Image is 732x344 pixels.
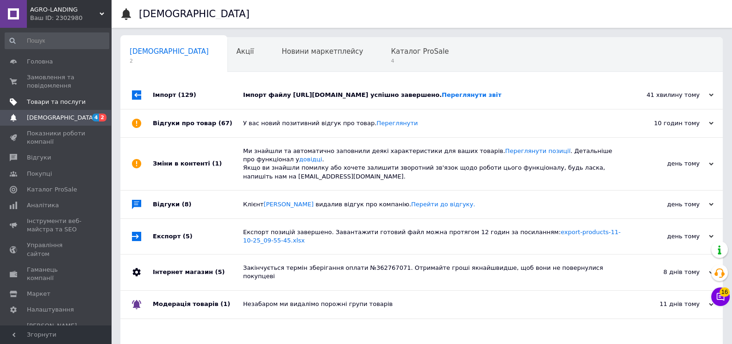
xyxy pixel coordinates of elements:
span: (5) [183,233,193,240]
span: Відгуки [27,153,51,162]
span: (129) [178,91,196,98]
div: 8 днів тому [621,268,713,276]
a: Переглянути звіт [442,91,501,98]
span: 2 [99,114,106,121]
span: Головна [27,57,53,66]
span: Інструменти веб-майстра та SEO [27,217,86,234]
div: Модерація товарів [153,291,243,319]
button: Чат з покупцем16 [711,287,730,306]
div: день тому [621,200,713,209]
span: Показники роботи компанії [27,129,86,146]
div: Імпорт [153,81,243,109]
span: AGRO-LANDING [30,6,100,14]
div: Імпорт файлу [URL][DOMAIN_NAME] успішно завершено. [243,91,621,99]
span: 2 [130,57,209,64]
a: довідці [299,156,322,163]
a: Переглянути позиції [505,147,570,154]
span: Налаштування [27,306,74,314]
span: Каталог ProSale [27,185,77,194]
span: Аналітика [27,201,59,210]
span: Управління сайтом [27,241,86,258]
div: 41 хвилину тому [621,91,713,99]
div: 11 днів тому [621,300,713,308]
div: Експорт позицій завершено. Завантажити готовий файл можна протягом 12 годин за посиланням: [243,228,621,245]
div: 10 годин тому [621,119,713,127]
span: Маркет [27,290,50,298]
div: Ваш ID: 2302980 [30,14,111,22]
span: видалив відгук про компанію. [316,201,475,208]
div: Зміни в контенті [153,138,243,190]
a: Переглянути [376,120,418,127]
div: день тому [621,232,713,241]
h1: [DEMOGRAPHIC_DATA] [139,8,250,19]
span: (1) [212,160,222,167]
span: 4 [391,57,449,64]
div: Інтернет магазин [153,255,243,290]
span: Клієнт [243,201,475,208]
div: У вас новий позитивний відгук про товар. [243,119,621,127]
span: [DEMOGRAPHIC_DATA] [27,114,95,122]
span: Новини маркетплейсу [282,47,363,56]
span: [DEMOGRAPHIC_DATA] [130,47,209,56]
span: Замовлення та повідомлення [27,73,86,90]
span: (1) [220,300,230,307]
span: (8) [182,201,192,208]
input: Пошук [5,32,109,49]
span: Покупці [27,170,52,178]
div: Відгуки про товар [153,109,243,137]
a: Перейти до відгуку. [411,201,475,208]
span: Товари та послуги [27,98,86,106]
div: Відгуки [153,191,243,218]
span: (67) [219,120,232,127]
span: Акції [237,47,254,56]
span: (5) [215,268,225,275]
span: 16 [719,287,730,297]
div: Ми знайшли та автоматично заповнили деякі характеристики для ваших товарів. . Детальніше про функ... [243,147,621,181]
span: Гаманець компанії [27,266,86,282]
div: Незабаром ми видалімо порожні групи товарів [243,300,621,308]
div: Закінчується термін зберігання оплати №362767071. Отримайте гроші якнайшвидше, щоб вони не поверн... [243,264,621,280]
a: [PERSON_NAME] [263,201,313,208]
a: export-products-11-10-25_09-55-45.xlsx [243,229,620,244]
div: день тому [621,159,713,168]
span: 4 [92,114,100,121]
span: Каталог ProSale [391,47,449,56]
div: Експорт [153,219,243,254]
